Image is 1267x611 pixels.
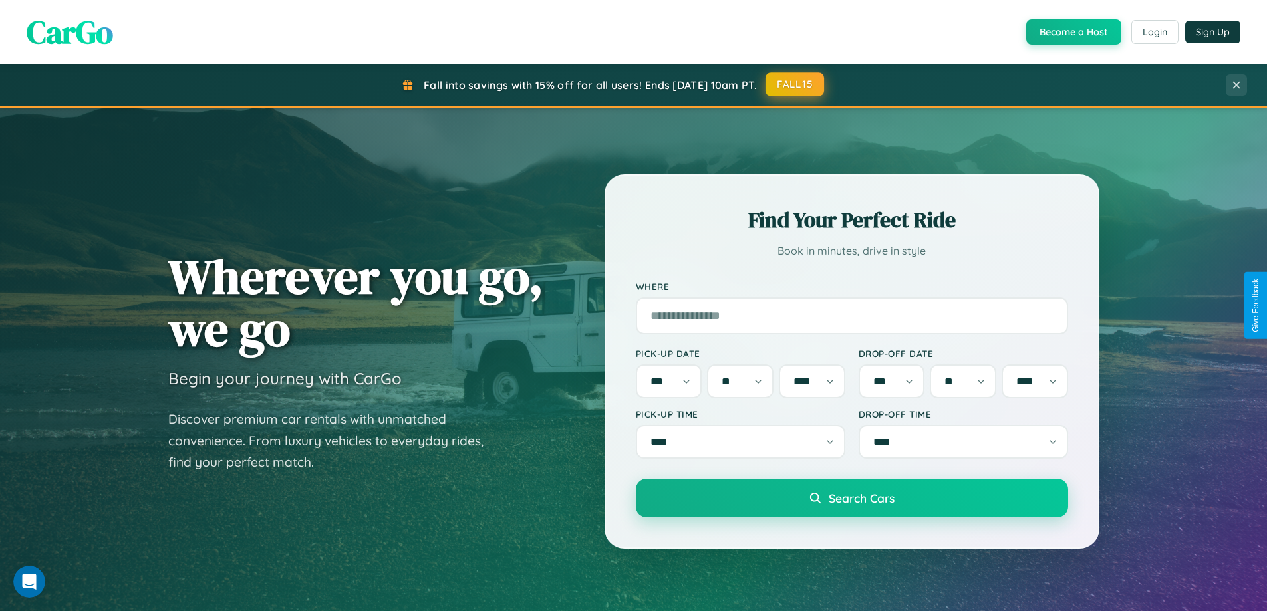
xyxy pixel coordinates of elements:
h2: Find Your Perfect Ride [636,205,1068,235]
button: Search Cars [636,479,1068,517]
p: Book in minutes, drive in style [636,241,1068,261]
label: Pick-up Time [636,408,845,420]
iframe: Intercom live chat [13,566,45,598]
label: Drop-off Time [859,408,1068,420]
label: Pick-up Date [636,348,845,359]
button: Become a Host [1026,19,1121,45]
span: Fall into savings with 15% off for all users! Ends [DATE] 10am PT. [424,78,757,92]
button: Login [1131,20,1179,44]
h3: Begin your journey with CarGo [168,368,402,388]
button: FALL15 [766,72,824,96]
div: Give Feedback [1251,279,1260,332]
span: Search Cars [829,491,895,505]
button: Sign Up [1185,21,1240,43]
p: Discover premium car rentals with unmatched convenience. From luxury vehicles to everyday rides, ... [168,408,501,473]
label: Drop-off Date [859,348,1068,359]
label: Where [636,281,1068,292]
h1: Wherever you go, we go [168,250,543,355]
span: CarGo [27,10,113,54]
